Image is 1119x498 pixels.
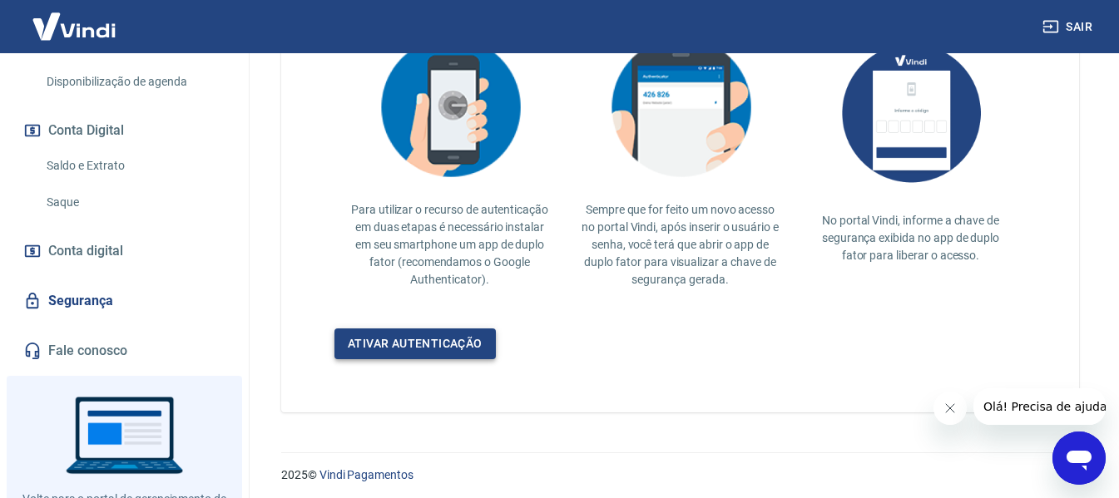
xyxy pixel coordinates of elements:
a: Saque [40,185,229,219]
span: Olá! Precisa de ajuda? [10,12,140,25]
img: explication-mfa2.908d58f25590a47144d3.png [367,27,533,188]
img: explication-mfa3.c449ef126faf1c3e3bb9.png [597,27,764,188]
img: Vindi [20,1,128,52]
iframe: Botão para abrir a janela de mensagens [1052,431,1106,485]
a: Ativar autenticação [334,328,496,359]
button: Conta Digital [20,112,229,149]
p: No portal Vindi, informe a chave de segurança exibida no app de duplo fator para liberar o acesso. [809,212,1013,264]
a: Fale conosco [20,333,229,369]
span: Conta digital [48,239,123,263]
iframe: Mensagem da empresa [973,388,1106,425]
a: Vindi Pagamentos [319,468,413,481]
a: Disponibilização de agenda [40,65,229,99]
iframe: Fechar mensagem [933,392,967,425]
button: Sair [1039,12,1099,42]
a: Segurança [20,283,229,319]
a: Conta digital [20,233,229,269]
img: AUbNX1O5CQAAAABJRU5ErkJggg== [828,27,994,199]
a: Saldo e Extrato [40,149,229,183]
p: Para utilizar o recurso de autenticação em duas etapas é necessário instalar em seu smartphone um... [348,201,552,288]
p: 2025 © [281,466,1079,484]
p: Sempre que for feito um novo acesso no portal Vindi, após inserir o usuário e senha, você terá qu... [578,201,782,288]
